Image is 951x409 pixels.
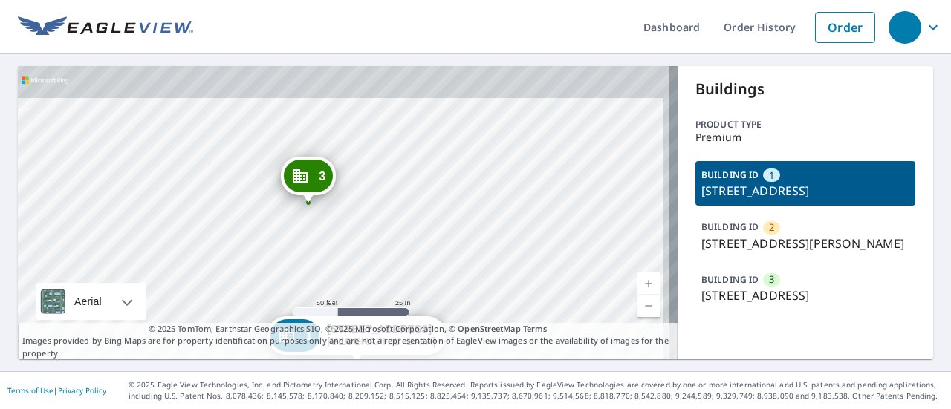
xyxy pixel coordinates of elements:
[7,385,53,396] a: Terms of Use
[319,171,325,182] span: 3
[18,323,678,360] p: Images provided by Bing Maps are for property identification purposes only and are not a represen...
[815,12,875,43] a: Order
[637,295,660,317] a: Current Level 19, Zoom Out
[281,157,336,203] div: Dropped pin, building 3, Commercial property, 3071 Gentilly Blvd New Orleans, LA 70122
[637,272,660,295] a: Current Level 19, Zoom In
[701,287,909,304] p: [STREET_ADDRESS]
[769,220,774,235] span: 2
[7,386,106,395] p: |
[769,168,774,183] span: 1
[695,131,915,143] p: Premium
[695,78,915,100] p: Buildings
[129,379,944,402] p: © 2025 Eagle View Technologies, Inc. and Pictometry International Corp. All Rights Reserved. Repo...
[58,385,106,396] a: Privacy Policy
[701,182,909,200] p: [STREET_ADDRESS]
[458,323,520,334] a: OpenStreetMap
[701,168,759,181] p: BUILDING ID
[149,323,548,336] span: © 2025 TomTom, Earthstar Geographics SIO, © 2025 Microsoft Corporation, ©
[36,283,146,320] div: Aerial
[701,220,759,233] p: BUILDING ID
[769,272,774,287] span: 3
[523,323,548,334] a: Terms
[695,118,915,131] p: Product type
[701,273,759,286] p: BUILDING ID
[70,283,106,320] div: Aerial
[701,235,909,252] p: [STREET_ADDRESS][PERSON_NAME]
[18,16,193,39] img: EV Logo
[267,316,446,362] div: Dropped pin, building 1, Commercial property, 3049 Gentilly Blvd New Orleans, LA 70122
